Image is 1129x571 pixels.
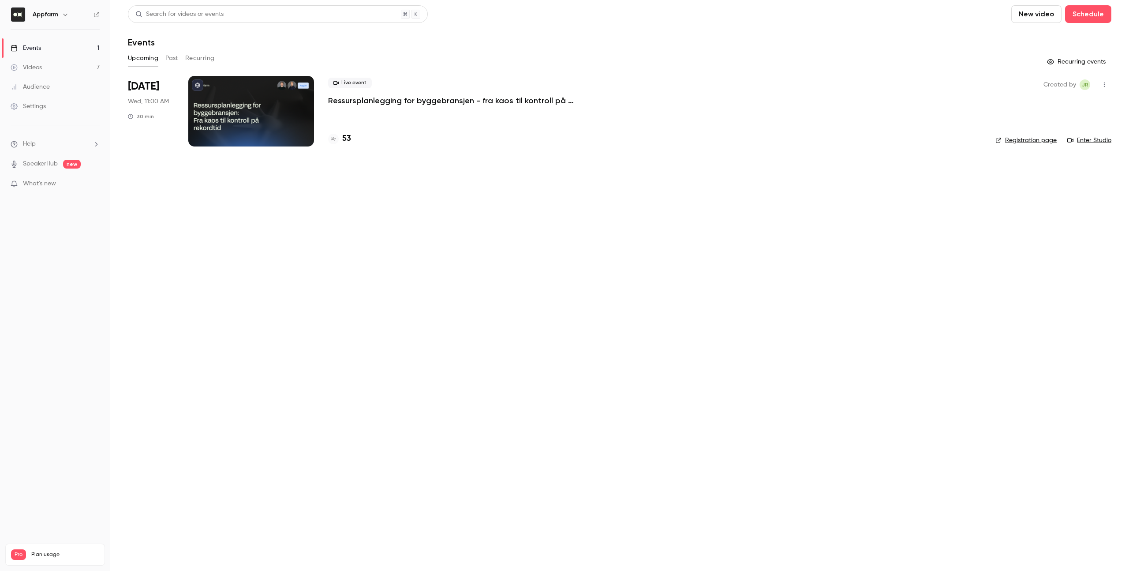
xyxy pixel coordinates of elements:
div: Events [11,44,41,53]
li: help-dropdown-opener [11,139,100,149]
span: Plan usage [31,551,99,558]
span: What's new [23,179,56,188]
a: Registration page [995,136,1057,145]
div: Aug 20 Wed, 11:00 AM (Europe/Oslo) [128,76,174,147]
span: Live event [328,78,372,88]
div: 30 min [128,113,154,120]
a: 53 [328,133,351,145]
h1: Events [128,37,155,48]
a: SpeakerHub [23,159,58,169]
span: new [63,160,81,169]
h4: 53 [342,133,351,145]
iframe: Noticeable Trigger [89,180,100,188]
span: Julie Remen [1080,79,1090,90]
h6: Appfarm [33,10,58,19]
button: Recurring events [1043,55,1111,69]
span: [DATE] [128,79,159,94]
button: Schedule [1065,5,1111,23]
span: JR [1082,79,1088,90]
span: Pro [11,549,26,560]
button: Recurring [185,51,215,65]
a: Enter Studio [1067,136,1111,145]
img: Appfarm [11,8,25,22]
div: Videos [11,63,42,72]
a: Ressursplanlegging for byggebransjen - fra kaos til kontroll på rekordtid [328,95,593,106]
span: Help [23,139,36,149]
span: Created by [1043,79,1076,90]
div: Settings [11,102,46,111]
button: Past [165,51,178,65]
button: New video [1011,5,1062,23]
div: Audience [11,83,50,91]
div: Search for videos or events [135,10,224,19]
span: Wed, 11:00 AM [128,97,169,106]
button: Upcoming [128,51,158,65]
